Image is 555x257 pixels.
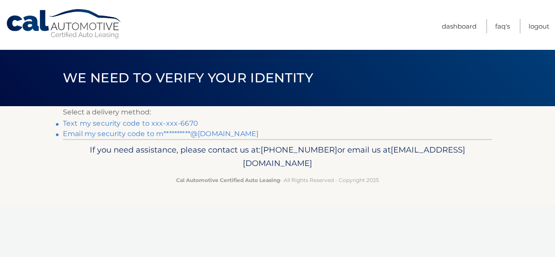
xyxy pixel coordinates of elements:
[63,106,492,118] p: Select a delivery method:
[63,70,313,86] span: We need to verify your identity
[69,143,486,171] p: If you need assistance, please contact us at: or email us at
[442,19,477,33] a: Dashboard
[261,145,337,155] span: [PHONE_NUMBER]
[529,19,549,33] a: Logout
[176,177,280,183] strong: Cal Automotive Certified Auto Leasing
[63,130,258,138] a: Email my security code to m**********@[DOMAIN_NAME]
[69,176,486,185] p: - All Rights Reserved - Copyright 2025
[495,19,510,33] a: FAQ's
[6,9,123,39] a: Cal Automotive
[63,119,198,127] a: Text my security code to xxx-xxx-6670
